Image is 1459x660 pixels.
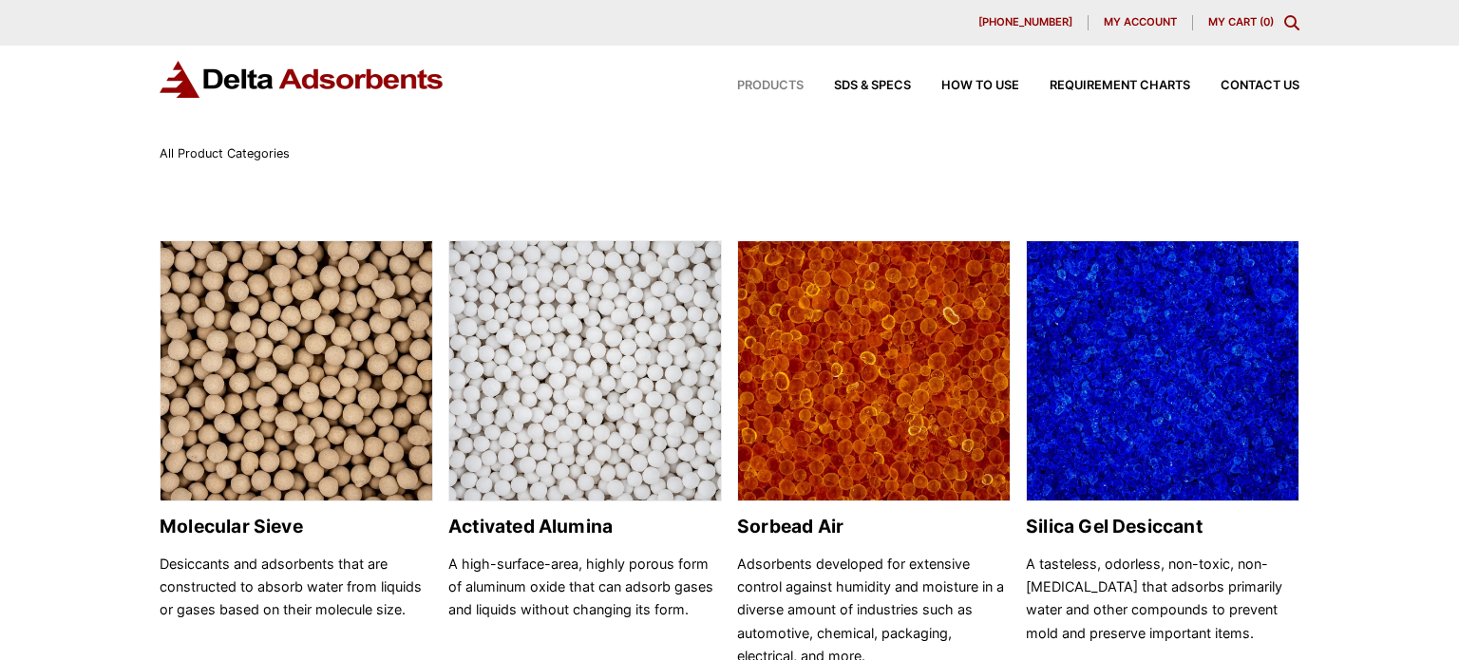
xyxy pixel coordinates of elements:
h2: Sorbead Air [737,516,1011,537]
a: My account [1089,15,1193,30]
img: Delta Adsorbents [160,61,445,98]
img: Activated Alumina [449,241,721,502]
div: Toggle Modal Content [1284,15,1299,30]
img: Silica Gel Desiccant [1027,241,1298,502]
a: SDS & SPECS [804,80,911,92]
span: Requirement Charts [1050,80,1190,92]
a: How to Use [911,80,1019,92]
span: Contact Us [1221,80,1299,92]
span: How to Use [941,80,1019,92]
h2: Activated Alumina [448,516,722,537]
a: [PHONE_NUMBER] [963,15,1089,30]
img: Sorbead Air [738,241,1010,502]
span: [PHONE_NUMBER] [978,17,1072,28]
span: Products [737,80,804,92]
span: 0 [1263,15,1270,28]
a: Products [707,80,804,92]
a: Requirement Charts [1019,80,1190,92]
a: My Cart (0) [1208,15,1274,28]
h2: Molecular Sieve [160,516,433,537]
h2: Silica Gel Desiccant [1026,516,1299,537]
a: Contact Us [1190,80,1299,92]
span: All Product Categories [160,146,290,160]
span: SDS & SPECS [834,80,911,92]
img: Molecular Sieve [161,241,432,502]
span: My account [1104,17,1177,28]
